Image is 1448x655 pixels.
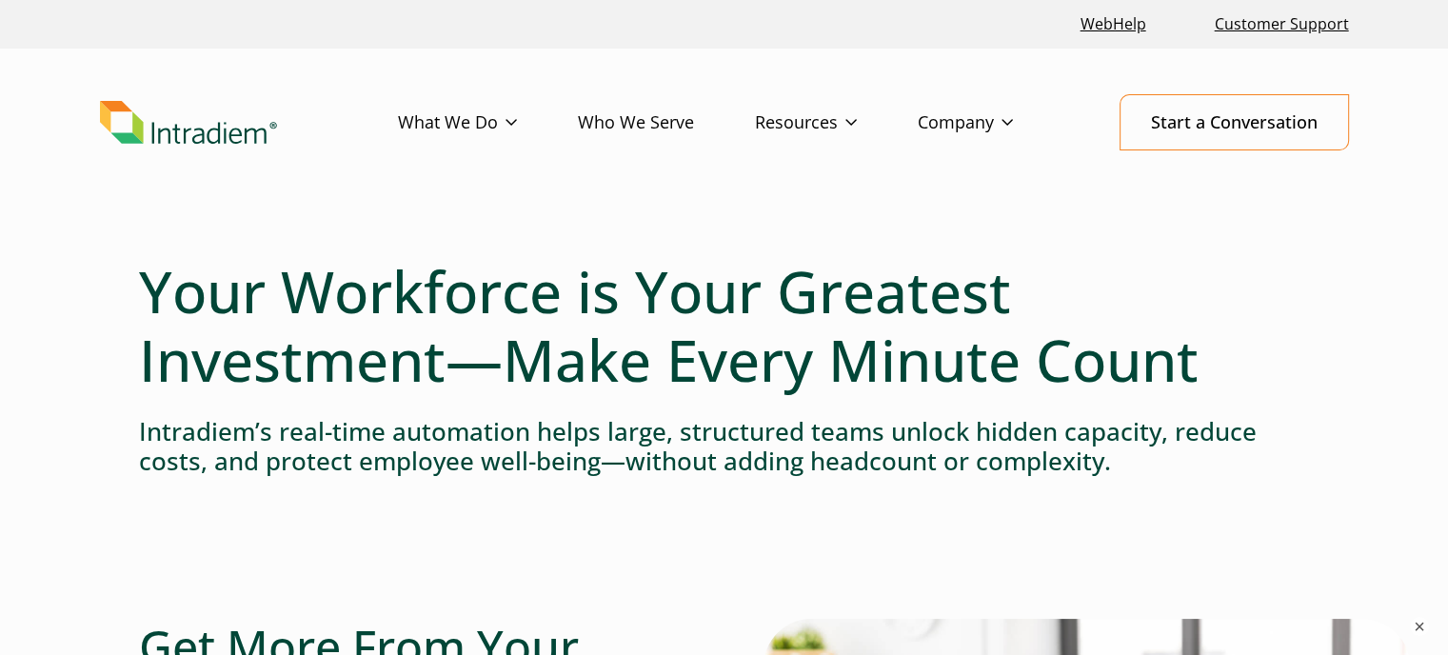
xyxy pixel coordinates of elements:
button: × [1410,617,1429,636]
a: Who We Serve [578,95,755,150]
h4: Intradiem’s real-time automation helps large, structured teams unlock hidden capacity, reduce cos... [139,417,1310,476]
a: Customer Support [1207,4,1357,45]
a: What We Do [398,95,578,150]
h1: Your Workforce is Your Greatest Investment—Make Every Minute Count [139,257,1310,394]
a: Link to homepage of Intradiem [100,101,398,145]
a: Link opens in a new window [1073,4,1154,45]
a: Company [918,95,1074,150]
img: Intradiem [100,101,277,145]
a: Resources [755,95,918,150]
a: Start a Conversation [1120,94,1349,150]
